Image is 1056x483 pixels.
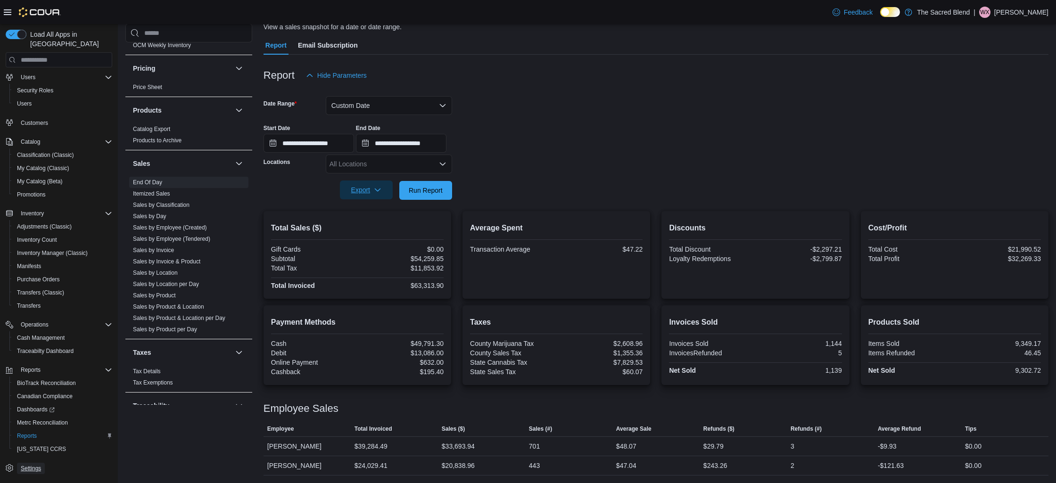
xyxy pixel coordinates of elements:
button: My Catalog (Classic) [9,162,116,175]
span: Metrc Reconciliation [17,419,68,426]
span: Report [265,36,287,55]
span: Sales by Day [133,213,166,220]
a: Sales by Invoice & Product [133,258,200,265]
span: Users [21,74,35,81]
div: William Xavier [979,7,990,18]
span: Adjustments (Classic) [13,221,112,232]
a: Price Sheet [133,84,162,90]
div: -$2,297.21 [758,246,842,253]
div: Sales [125,177,252,339]
button: Transfers (Classic) [9,286,116,299]
span: Itemized Sales [133,190,170,197]
h2: Taxes [470,317,643,328]
span: My Catalog (Beta) [13,176,112,187]
a: Inventory Count [13,234,61,246]
div: 9,349.17 [957,340,1041,347]
div: Items Sold [868,340,953,347]
span: Sales by Location [133,269,178,277]
a: Sales by Product & Location per Day [133,315,225,321]
div: $7,829.53 [558,359,643,366]
a: Products to Archive [133,137,181,144]
h3: Products [133,106,162,115]
button: Products [133,106,231,115]
h2: Average Spent [470,222,643,234]
h2: Invoices Sold [669,317,841,328]
button: Products [233,105,245,116]
img: Cova [19,8,61,17]
button: Catalog [17,136,44,147]
span: Inventory Manager (Classic) [13,247,112,259]
button: Custom Date [326,96,452,115]
label: Start Date [264,124,290,132]
a: Settings [17,463,45,474]
p: The Sacred Blend [917,7,970,18]
a: Sales by Employee (Created) [133,224,207,231]
div: $49,791.30 [359,340,444,347]
span: Sales ($) [442,425,465,433]
div: $21,990.52 [957,246,1041,253]
strong: Total Invoiced [271,282,315,289]
a: Transfers [13,300,44,311]
h3: Report [264,70,295,81]
span: BioTrack Reconciliation [17,379,76,387]
span: Transfers [17,302,41,310]
h3: Sales [133,159,150,168]
strong: Net Sold [669,367,696,374]
div: Cashback [271,368,355,376]
span: Total Invoiced [355,425,392,433]
div: $33,693.94 [442,441,475,452]
button: Operations [2,318,116,331]
a: Customers [17,117,52,129]
h3: Traceability [133,401,169,410]
button: Inventory [2,207,116,220]
label: Date Range [264,100,297,107]
div: $0.00 [965,441,982,452]
div: View a sales snapshot for a date or date range. [264,22,402,32]
button: Users [9,97,116,110]
a: Sales by Location [133,270,178,276]
h2: Discounts [669,222,841,234]
span: Purchase Orders [17,276,60,283]
div: Online Payment [271,359,355,366]
div: $47.04 [616,460,636,471]
button: My Catalog (Beta) [9,175,116,188]
div: State Sales Tax [470,368,554,376]
span: Sales (#) [529,425,552,433]
div: [PERSON_NAME] [264,437,351,456]
span: Transfers [13,300,112,311]
span: Sales by Product per Day [133,326,197,333]
a: Tax Details [133,368,161,375]
span: Sales by Invoice [133,246,174,254]
span: Adjustments (Classic) [17,223,72,230]
div: Invoices Sold [669,340,753,347]
span: Average Sale [616,425,652,433]
span: My Catalog (Classic) [13,163,112,174]
span: Sales by Product & Location per Day [133,314,225,322]
a: Classification (Classic) [13,149,78,161]
span: Sales by Product & Location [133,303,204,311]
label: End Date [356,124,380,132]
span: My Catalog (Beta) [17,178,63,185]
strong: Net Sold [868,367,895,374]
button: Taxes [233,347,245,358]
button: [US_STATE] CCRS [9,442,116,456]
h2: Products Sold [868,317,1041,328]
div: 443 [529,460,540,471]
span: Transfers (Classic) [17,289,64,296]
div: $54,259.85 [359,255,444,262]
a: Sales by Employee (Tendered) [133,236,210,242]
a: Sales by Classification [133,202,190,208]
div: $243.26 [703,460,727,471]
span: Dashboards [17,406,55,413]
span: [US_STATE] CCRS [17,445,66,453]
div: Total Tax [271,264,355,272]
span: Catalog [21,138,40,146]
div: County Marijuana Tax [470,340,554,347]
div: Total Cost [868,246,953,253]
a: Catalog Export [133,126,170,132]
button: Run Report [399,181,452,200]
span: Reports [17,432,37,440]
span: Catalog Export [133,125,170,133]
div: $11,853.92 [359,264,444,272]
